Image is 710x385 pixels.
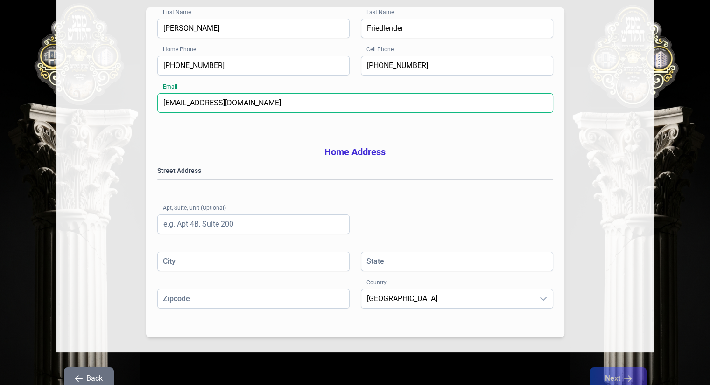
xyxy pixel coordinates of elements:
[157,145,553,158] h3: Home Address
[157,166,553,175] label: Street Address
[534,289,553,308] div: dropdown trigger
[361,289,534,308] span: United States
[157,214,350,234] input: e.g. Apt 4B, Suite 200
